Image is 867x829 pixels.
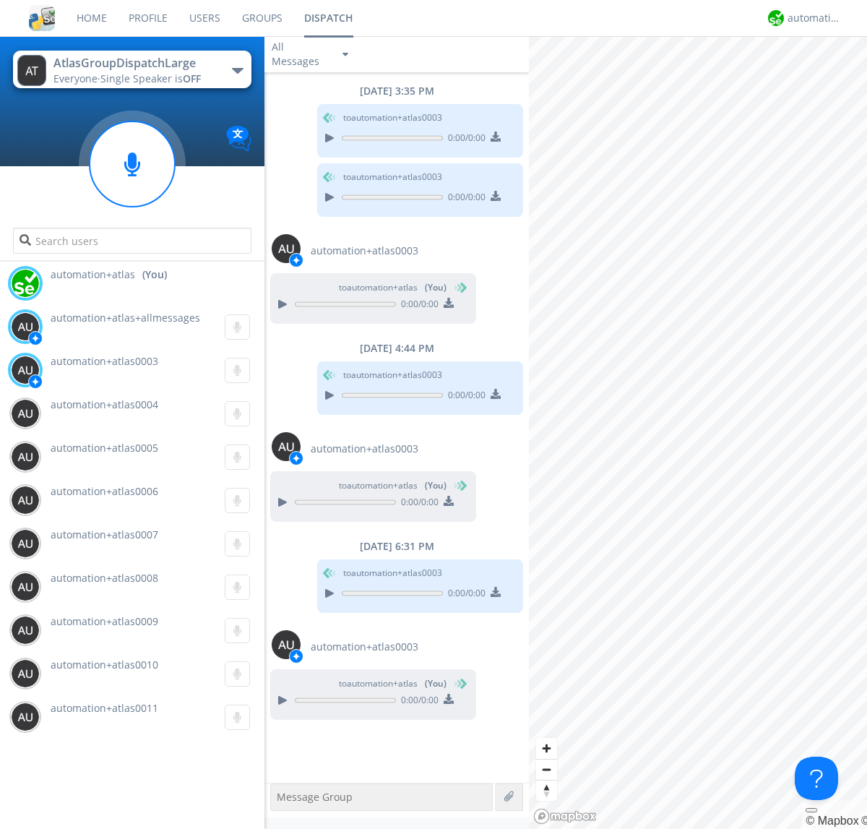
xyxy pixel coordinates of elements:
[11,269,40,298] img: d2d01cd9b4174d08988066c6d424eccd
[311,244,418,258] span: automation+atlas0003
[425,479,447,491] span: (You)
[11,312,40,341] img: 373638.png
[264,84,529,98] div: [DATE] 3:35 PM
[53,72,216,86] div: Everyone ·
[444,496,454,506] img: download media button
[425,281,447,293] span: (You)
[536,738,557,759] button: Zoom in
[443,587,486,603] span: 0:00 / 0:00
[11,529,40,558] img: 373638.png
[51,484,158,498] span: automation+atlas0006
[444,298,454,308] img: download media button
[443,191,486,207] span: 0:00 / 0:00
[342,53,348,56] img: caret-down-sm.svg
[13,51,251,88] button: AtlasGroupDispatchLargeEveryone·Single Speaker isOFF
[425,677,447,690] span: (You)
[51,528,158,541] span: automation+atlas0007
[11,399,40,428] img: 373638.png
[51,441,158,455] span: automation+atlas0005
[491,132,501,142] img: download media button
[339,281,447,294] span: to automation+atlas
[443,132,486,147] span: 0:00 / 0:00
[536,780,557,801] button: Reset bearing to north
[272,234,301,263] img: 373638.png
[226,126,251,151] img: Translation enabled
[51,267,135,282] span: automation+atlas
[183,72,201,85] span: OFF
[491,191,501,201] img: download media button
[311,640,418,654] span: automation+atlas0003
[11,616,40,645] img: 373638.png
[396,694,439,710] span: 0:00 / 0:00
[396,496,439,512] span: 0:00 / 0:00
[142,267,167,282] div: (You)
[272,630,301,659] img: 373638.png
[264,539,529,554] div: [DATE] 6:31 PM
[536,760,557,780] span: Zoom out
[11,442,40,471] img: 373638.png
[396,298,439,314] span: 0:00 / 0:00
[339,677,447,690] span: to automation+atlas
[11,659,40,688] img: 373638.png
[491,587,501,597] img: download media button
[795,757,838,800] iframe: Toggle Customer Support
[533,808,597,825] a: Mapbox logo
[11,572,40,601] img: 373638.png
[264,341,529,356] div: [DATE] 4:44 PM
[788,11,842,25] div: automation+atlas
[311,442,418,456] span: automation+atlas0003
[768,10,784,26] img: d2d01cd9b4174d08988066c6d424eccd
[443,389,486,405] span: 0:00 / 0:00
[339,479,447,492] span: to automation+atlas
[536,759,557,780] button: Zoom out
[51,658,158,671] span: automation+atlas0010
[343,567,442,580] span: to automation+atlas0003
[272,40,329,69] div: All Messages
[343,171,442,184] span: to automation+atlas0003
[51,614,158,628] span: automation+atlas0009
[51,571,158,585] span: automation+atlas0008
[53,55,216,72] div: AtlasGroupDispatchLarge
[51,311,200,325] span: automation+atlas+allmessages
[100,72,201,85] span: Single Speaker is
[343,111,442,124] span: to automation+atlas0003
[806,815,858,827] a: Mapbox
[13,228,251,254] input: Search users
[51,354,158,368] span: automation+atlas0003
[343,369,442,382] span: to automation+atlas0003
[444,694,454,704] img: download media button
[491,389,501,399] img: download media button
[11,356,40,385] img: 373638.png
[11,486,40,515] img: 373638.png
[17,55,46,86] img: 373638.png
[806,808,817,812] button: Toggle attribution
[51,701,158,715] span: automation+atlas0011
[11,703,40,731] img: 373638.png
[272,432,301,461] img: 373638.png
[51,398,158,411] span: automation+atlas0004
[29,5,55,31] img: cddb5a64eb264b2086981ab96f4c1ba7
